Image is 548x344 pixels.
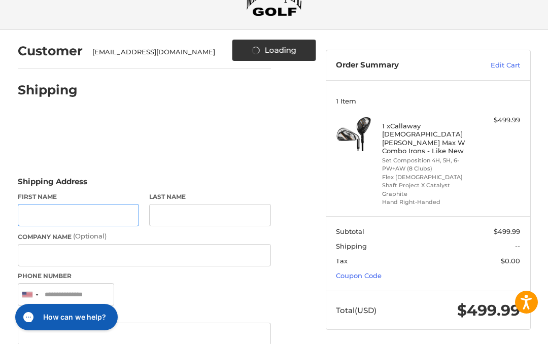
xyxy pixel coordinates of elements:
[336,227,364,235] span: Subtotal
[73,232,107,240] small: (Optional)
[18,176,87,192] legend: Shipping Address
[382,181,472,198] li: Shaft Project X Catalyst Graphite
[18,231,271,242] label: Company Name
[336,97,520,105] h3: 1 Item
[336,271,382,280] a: Coupon Code
[474,115,520,125] div: $499.99
[461,60,520,71] a: Edit Cart
[382,198,472,207] li: Hand Right-Handed
[18,311,271,320] label: Address
[18,192,140,201] label: First Name
[149,192,271,201] label: Last Name
[18,284,42,305] div: United States: +1
[336,60,461,71] h3: Order Summary
[494,227,520,235] span: $499.99
[382,156,472,173] li: Set Composition 4H, 5H, 6-PW+AW (8 Clubs)
[336,257,348,265] span: Tax
[92,47,222,57] div: [EMAIL_ADDRESS][DOMAIN_NAME]
[10,300,121,334] iframe: Gorgias live chat messenger
[18,271,271,281] label: Phone Number
[501,257,520,265] span: $0.00
[18,82,78,98] h2: Shipping
[457,301,520,320] span: $499.99
[264,45,296,56] span: Loading
[382,122,472,155] h4: 1 x Callaway [DEMOGRAPHIC_DATA] [PERSON_NAME] Max W Combo Irons - Like New
[382,173,472,182] li: Flex [DEMOGRAPHIC_DATA]
[336,242,367,250] span: Shipping
[18,43,83,59] h2: Customer
[336,305,376,315] span: Total (USD)
[515,242,520,250] span: --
